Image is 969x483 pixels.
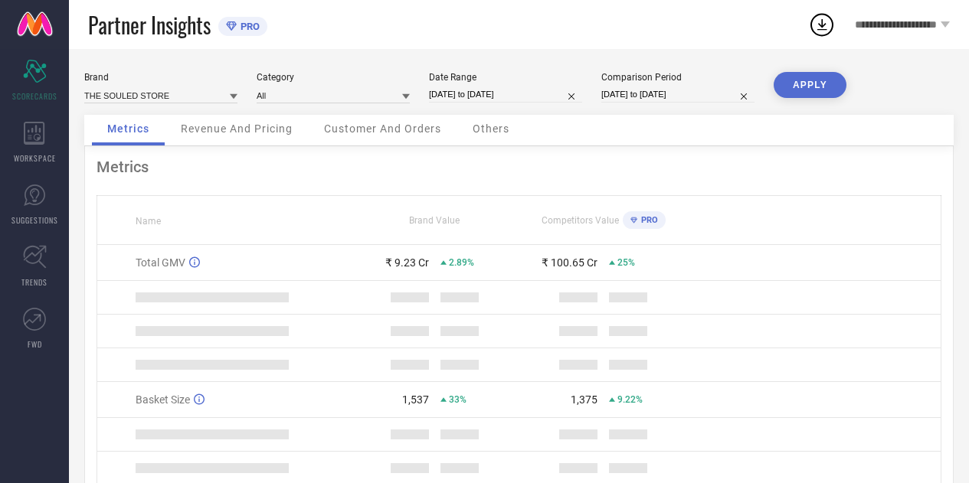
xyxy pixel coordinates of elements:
span: Name [136,216,161,227]
div: ₹ 9.23 Cr [385,256,429,269]
input: Select date range [429,86,582,103]
div: ₹ 100.65 Cr [542,256,597,269]
span: Total GMV [136,256,185,269]
span: 2.89% [449,257,474,268]
span: TRENDS [21,276,47,288]
input: Select comparison period [601,86,755,103]
div: Metrics [97,158,941,176]
div: Brand [84,72,237,83]
span: PRO [237,21,260,32]
span: Basket Size [136,393,190,406]
span: Partner Insights [88,9,211,41]
div: Comparison Period [601,72,755,83]
span: Customer And Orders [324,122,441,135]
span: WORKSPACE [14,152,56,164]
span: 33% [449,394,466,405]
span: FWD [28,338,42,350]
span: Metrics [107,122,149,135]
span: Others [473,122,509,135]
span: SUGGESTIONS [11,214,58,226]
span: Brand Value [409,215,460,226]
span: PRO [637,215,658,225]
div: 1,375 [571,393,597,406]
div: 1,537 [402,393,429,406]
div: Open download list [808,11,836,38]
span: Revenue And Pricing [181,122,293,135]
span: 9.22% [617,394,643,405]
span: SCORECARDS [12,90,57,102]
div: Category [257,72,410,83]
button: APPLY [774,72,846,98]
span: 25% [617,257,635,268]
div: Date Range [429,72,582,83]
span: Competitors Value [542,215,619,226]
